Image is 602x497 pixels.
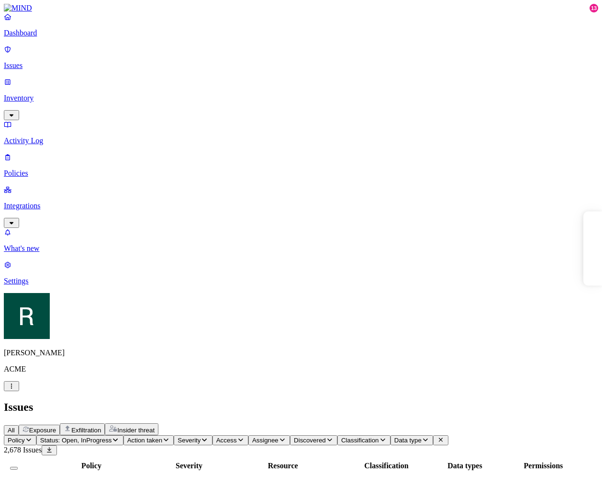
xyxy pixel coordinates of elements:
[341,437,379,444] span: Classification
[4,228,598,253] a: What's new
[4,169,598,178] p: Policies
[4,202,598,210] p: Integrations
[4,349,598,357] p: [PERSON_NAME]
[216,437,237,444] span: Access
[220,462,346,470] div: Resource
[4,136,598,145] p: Activity Log
[4,185,598,226] a: Integrations
[4,293,50,339] img: Ron Rabinovich
[8,437,25,444] span: Policy
[4,12,598,37] a: Dashboard
[4,94,598,102] p: Inventory
[394,437,422,444] span: Data type
[29,427,56,434] span: Exposure
[4,4,32,12] img: MIND
[4,153,598,178] a: Policies
[294,437,326,444] span: Discovered
[4,61,598,70] p: Issues
[426,462,503,470] div: Data types
[24,462,158,470] div: Policy
[178,437,201,444] span: Severity
[40,437,112,444] span: Status: Open, InProgress
[4,4,598,12] a: MIND
[71,427,101,434] span: Exfiltration
[4,260,598,285] a: Settings
[4,45,598,70] a: Issues
[160,462,218,470] div: Severity
[4,244,598,253] p: What's new
[117,427,155,434] span: Insider threat
[252,437,279,444] span: Assignee
[505,462,581,470] div: Permissions
[4,29,598,37] p: Dashboard
[127,437,162,444] span: Action taken
[4,401,598,414] h2: Issues
[590,4,598,12] div: 13
[10,467,18,470] button: Select all
[4,446,42,454] span: 2,678 Issues
[8,427,15,434] span: All
[4,120,598,145] a: Activity Log
[4,78,598,119] a: Inventory
[4,277,598,285] p: Settings
[4,365,598,373] p: ACME
[348,462,424,470] div: Classification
